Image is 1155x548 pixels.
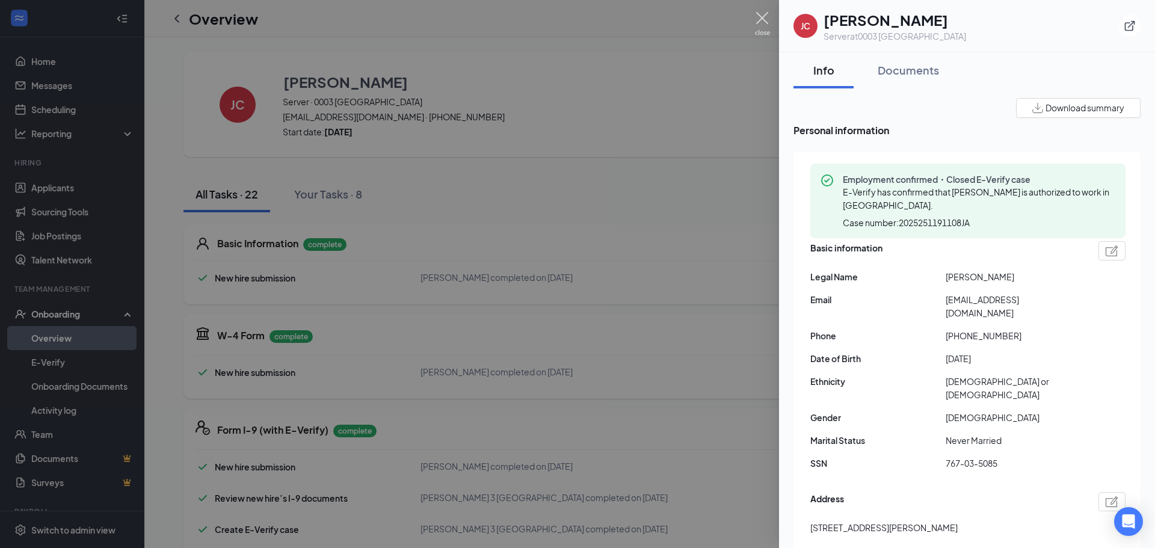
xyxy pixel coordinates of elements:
[946,434,1081,447] span: Never Married
[946,375,1081,401] span: [DEMOGRAPHIC_DATA] or [DEMOGRAPHIC_DATA]
[946,457,1081,470] span: 767-03-5085
[1124,20,1136,32] svg: ExternalLink
[824,10,966,30] h1: [PERSON_NAME]
[843,173,1116,185] span: Employment confirmed・Closed E-Verify case
[843,217,970,229] span: Case number: 2025251191108JA
[810,411,946,424] span: Gender
[810,457,946,470] span: SSN
[810,293,946,306] span: Email
[946,411,1081,424] span: [DEMOGRAPHIC_DATA]
[810,492,844,511] span: Address
[1016,98,1141,118] button: Download summary
[793,123,1141,138] span: Personal information
[810,270,946,283] span: Legal Name
[810,329,946,342] span: Phone
[801,20,810,32] div: JC
[946,293,1081,319] span: [EMAIL_ADDRESS][DOMAIN_NAME]
[810,434,946,447] span: Marital Status
[946,270,1081,283] span: [PERSON_NAME]
[1114,507,1143,536] div: Open Intercom Messenger
[805,63,842,78] div: Info
[824,30,966,42] div: Server at 0003 [GEOGRAPHIC_DATA]
[878,63,939,78] div: Documents
[946,329,1081,342] span: [PHONE_NUMBER]
[810,375,946,388] span: Ethnicity
[1046,102,1124,114] span: Download summary
[810,241,882,260] span: Basic information
[843,186,1109,211] span: E-Verify has confirmed that [PERSON_NAME] is authorized to work in [GEOGRAPHIC_DATA].
[1119,15,1141,37] button: ExternalLink
[820,173,834,188] svg: CheckmarkCircle
[810,352,946,365] span: Date of Birth
[946,352,1081,365] span: [DATE]
[810,521,958,534] span: [STREET_ADDRESS][PERSON_NAME]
